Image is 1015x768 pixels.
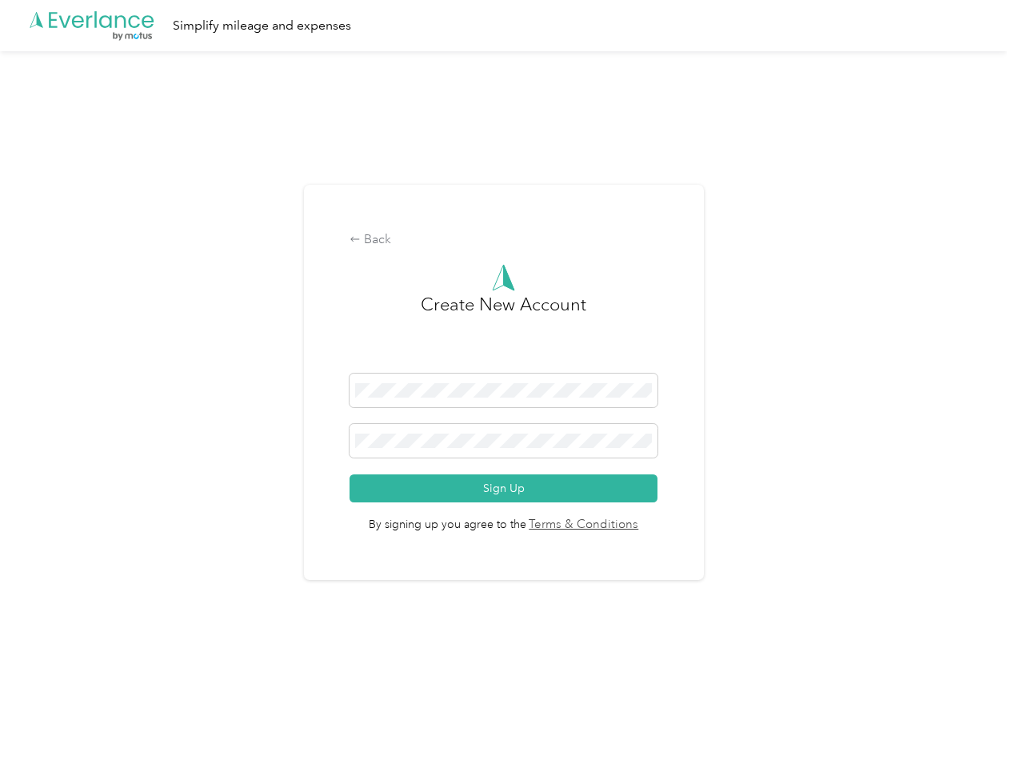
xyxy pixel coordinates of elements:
[173,16,351,36] div: Simplify mileage and expenses
[421,291,586,374] h3: Create New Account
[350,502,657,534] span: By signing up you agree to the
[350,230,657,250] div: Back
[526,516,639,534] a: Terms & Conditions
[350,474,657,502] button: Sign Up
